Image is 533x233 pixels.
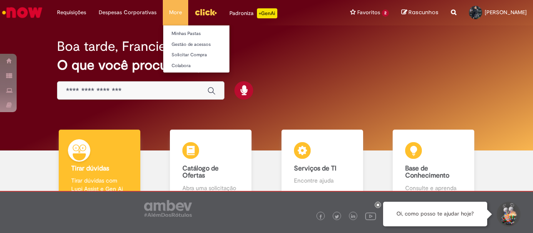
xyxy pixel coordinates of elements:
div: Padroniza [229,8,277,18]
a: Serviços de TI Encontre ajuda [266,130,378,202]
img: logo_footer_twitter.png [335,215,339,219]
a: Colabora [163,61,255,70]
img: ServiceNow [1,4,44,21]
a: Rascunhos [401,9,438,17]
img: logo_footer_youtube.png [365,210,376,221]
b: Serviços de TI [294,164,336,173]
img: logo_footer_linkedin.png [351,214,355,219]
span: 2 [382,10,389,17]
a: Catálogo de Ofertas Abra uma solicitação [155,130,267,202]
p: Abra uma solicitação [182,184,239,192]
span: Favoritos [357,8,380,17]
p: +GenAi [257,8,277,18]
ul: More [163,25,230,73]
a: Solicitar Compra [163,50,255,60]
div: Oi, como posso te ajudar hoje? [383,202,487,226]
a: Base de Conhecimento Consulte e aprenda [378,130,490,202]
p: Tirar dúvidas com Lupi Assist e Gen Ai [71,176,128,193]
span: [PERSON_NAME] [485,9,527,16]
a: Minhas Pastas [163,29,255,38]
span: Requisições [57,8,86,17]
b: Catálogo de Ofertas [182,164,219,180]
b: Tirar dúvidas [71,164,109,173]
h2: Boa tarde, Francieli [57,39,172,54]
p: Encontre ajuda [294,176,351,185]
p: Consulte e aprenda [405,184,462,192]
img: logo_footer_facebook.png [319,215,323,219]
a: Gestão de acessos [163,40,255,49]
a: Tirar dúvidas Tirar dúvidas com Lupi Assist e Gen Ai [44,130,155,202]
button: Iniciar Conversa de Suporte [496,202,521,227]
span: More [169,8,182,17]
b: Base de Conhecimento [405,164,449,180]
img: logo_footer_ambev_rotulo_gray.png [144,200,192,217]
span: Rascunhos [408,8,438,16]
img: click_logo_yellow_360x200.png [194,6,217,18]
h2: O que você procura hoje? [57,58,476,73]
span: Despesas Corporativas [99,8,157,17]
